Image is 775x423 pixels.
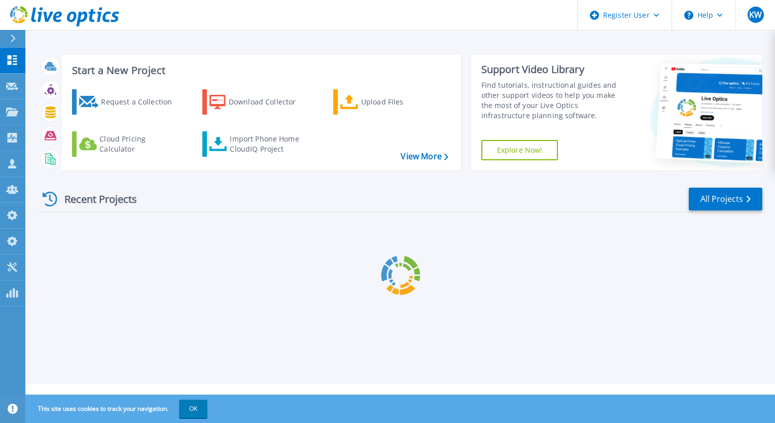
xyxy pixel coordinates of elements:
[202,89,315,115] a: Download Collector
[401,152,448,161] a: View More
[99,134,181,154] div: Cloud Pricing Calculator
[749,11,762,19] span: KW
[481,140,558,160] a: Explore Now!
[72,131,185,157] a: Cloud Pricing Calculator
[689,188,762,210] a: All Projects
[229,92,310,112] div: Download Collector
[101,92,182,112] div: Request a Collection
[72,65,448,76] h3: Start a New Project
[230,134,309,154] div: Import Phone Home CloudIQ Project
[361,92,442,112] div: Upload Files
[39,187,151,211] div: Recent Projects
[28,400,207,418] span: This site uses cookies to track your navigation.
[481,80,627,121] div: Find tutorials, instructional guides and other support videos to help you make the most of your L...
[72,89,185,115] a: Request a Collection
[179,400,207,418] button: OK
[333,89,446,115] a: Upload Files
[481,63,627,76] div: Support Video Library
